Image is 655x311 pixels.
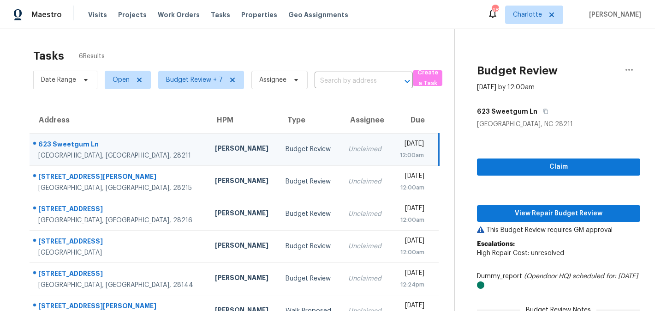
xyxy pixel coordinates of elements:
div: [PERSON_NAME] [215,176,271,188]
div: [GEOGRAPHIC_DATA], [GEOGRAPHIC_DATA], 28144 [38,281,200,290]
div: [DATE] [398,236,424,248]
span: Maestro [31,10,62,19]
div: Unclaimed [348,242,383,251]
span: Budget Review + 7 [166,75,223,85]
div: [DATE] [398,139,424,151]
div: 12:00am [398,151,424,160]
span: Visits [88,10,107,19]
span: 6 Results [79,52,105,61]
span: Open [113,75,130,85]
th: Type [278,107,341,133]
span: Tasks [211,12,230,18]
div: [STREET_ADDRESS] [38,204,200,216]
span: High Repair Cost: unresolved [477,250,564,256]
div: [STREET_ADDRESS][PERSON_NAME] [38,172,200,183]
div: [PERSON_NAME] [215,241,271,252]
button: Copy Address [537,103,550,120]
div: [STREET_ADDRESS] [38,237,200,248]
div: 12:00am [398,248,424,257]
div: [GEOGRAPHIC_DATA], [GEOGRAPHIC_DATA], 28216 [38,216,200,225]
div: Budget Review [286,177,333,186]
div: Unclaimed [348,177,383,186]
div: [GEOGRAPHIC_DATA] [38,248,200,257]
i: (Opendoor HQ) [524,273,571,280]
div: 12:24pm [398,280,424,289]
span: Assignee [259,75,286,85]
div: 12:00am [398,183,424,192]
div: [DATE] by 12:00am [477,83,535,92]
div: Unclaimed [348,145,383,154]
th: Assignee [341,107,391,133]
h2: Tasks [33,51,64,61]
th: Due [391,107,439,133]
span: View Repair Budget Review [484,208,633,220]
b: Escalations: [477,241,515,247]
div: [PERSON_NAME] [215,144,271,155]
div: Dummy_report [477,272,640,290]
input: Search by address [315,74,387,88]
span: Date Range [41,75,76,85]
div: 623 Sweetgum Ln [38,140,200,151]
div: Unclaimed [348,209,383,219]
div: [GEOGRAPHIC_DATA], [GEOGRAPHIC_DATA], 28215 [38,183,200,193]
div: [DATE] [398,171,424,183]
span: Geo Assignments [288,10,348,19]
th: HPM [208,107,278,133]
span: Projects [118,10,147,19]
span: Create a Task [417,67,438,89]
button: Open [401,75,414,88]
div: [STREET_ADDRESS] [38,269,200,281]
div: Budget Review [286,242,333,251]
span: Work Orders [158,10,200,19]
i: scheduled for: [DATE] [572,273,638,280]
span: Charlotte [513,10,542,19]
button: Create a Task [413,70,442,86]
h5: 623 Sweetgum Ln [477,107,537,116]
div: [GEOGRAPHIC_DATA], [GEOGRAPHIC_DATA], 28211 [38,151,200,160]
div: [DATE] [398,268,424,280]
div: 48 [492,6,498,15]
button: View Repair Budget Review [477,205,640,222]
span: Properties [241,10,277,19]
div: [GEOGRAPHIC_DATA], NC 28211 [477,120,640,129]
div: Budget Review [286,209,333,219]
span: [PERSON_NAME] [585,10,641,19]
div: Budget Review [286,145,333,154]
th: Address [30,107,208,133]
div: Unclaimed [348,274,383,283]
div: Budget Review [286,274,333,283]
div: [DATE] [398,204,424,215]
h2: Budget Review [477,66,558,75]
span: Claim [484,161,633,173]
div: 12:00am [398,215,424,225]
p: This Budget Review requires GM approval [477,226,640,235]
button: Claim [477,159,640,176]
div: [PERSON_NAME] [215,273,271,285]
div: [PERSON_NAME] [215,208,271,220]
